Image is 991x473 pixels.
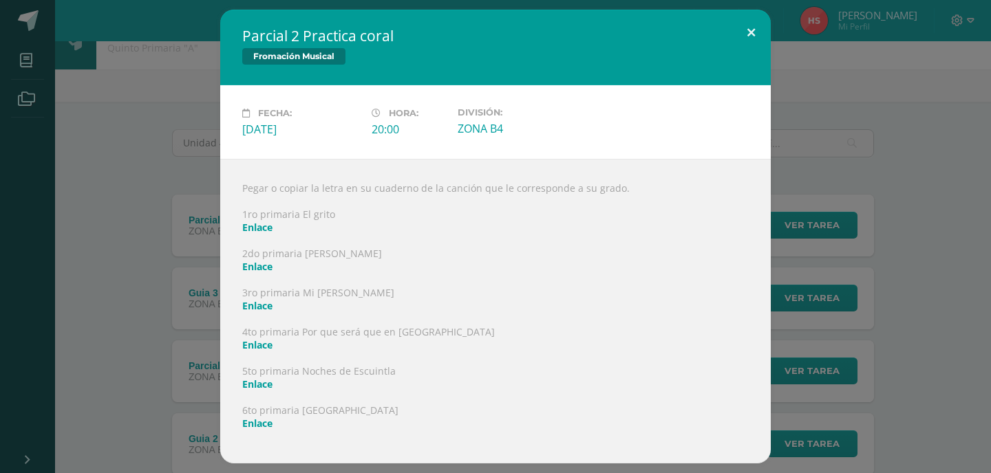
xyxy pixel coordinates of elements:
[372,122,447,137] div: 20:00
[389,108,418,118] span: Hora:
[458,107,576,118] label: División:
[242,221,273,234] a: Enlace
[732,10,771,56] button: Close (Esc)
[242,299,273,312] a: Enlace
[458,121,576,136] div: ZONA B4
[220,159,771,463] div: Pegar o copiar la letra en su cuaderno de la canción que le corresponde a su grado. 1ro primaria ...
[258,108,292,118] span: Fecha:
[242,377,273,390] a: Enlace
[242,260,273,273] a: Enlace
[242,122,361,137] div: [DATE]
[242,26,749,45] h2: Parcial 2 Practica coral
[242,48,345,65] span: Fromación Musical
[242,338,273,351] a: Enlace
[242,417,273,430] a: Enlace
